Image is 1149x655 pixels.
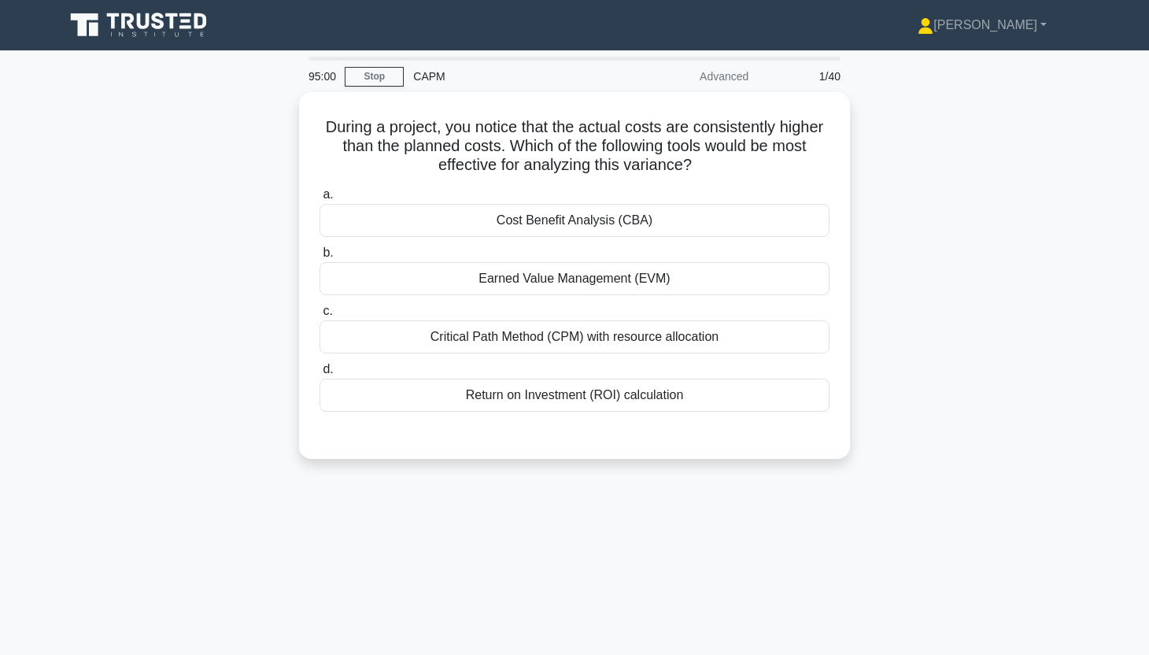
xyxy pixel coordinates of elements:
a: [PERSON_NAME] [880,9,1084,41]
div: 95:00 [299,61,345,92]
div: Cost Benefit Analysis (CBA) [320,204,829,237]
h5: During a project, you notice that the actual costs are consistently higher than the planned costs... [318,117,831,176]
span: c. [323,304,332,317]
span: a. [323,187,333,201]
div: CAPM [404,61,620,92]
a: Stop [345,67,404,87]
div: Return on Investment (ROI) calculation [320,379,829,412]
div: Advanced [620,61,758,92]
div: Earned Value Management (EVM) [320,262,829,295]
div: 1/40 [758,61,850,92]
div: Critical Path Method (CPM) with resource allocation [320,320,829,353]
span: d. [323,362,333,376]
span: b. [323,246,333,259]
